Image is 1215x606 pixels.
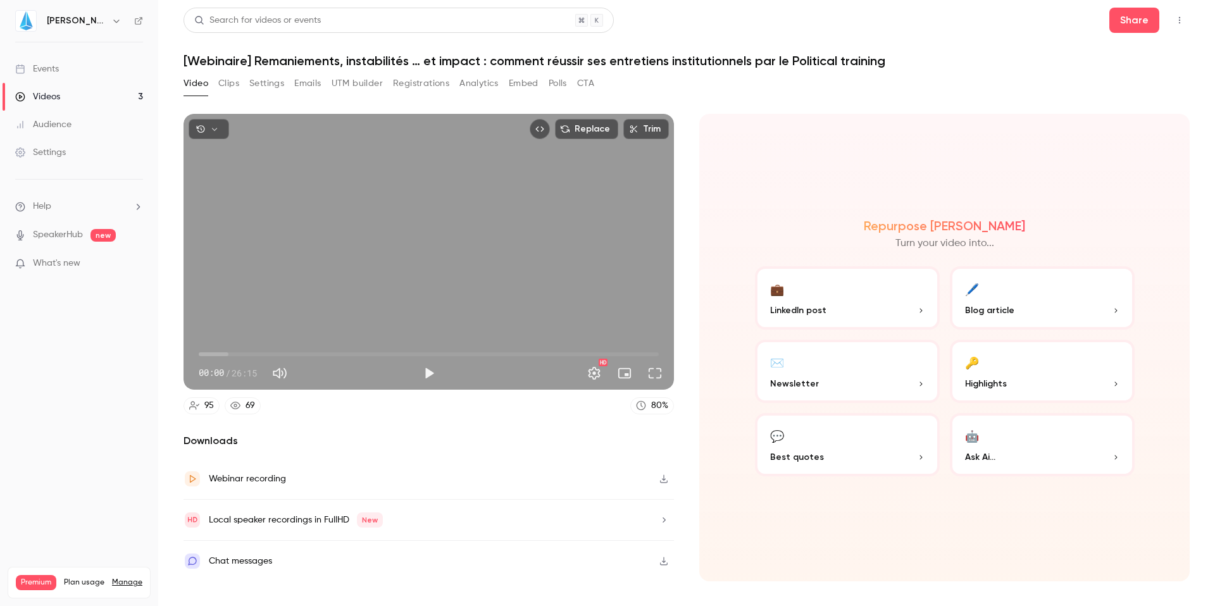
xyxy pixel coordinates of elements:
span: Help [33,200,51,213]
span: Blog article [965,304,1014,317]
button: Emails [294,73,321,94]
p: Turn your video into... [895,236,994,251]
button: Settings [582,361,607,386]
button: 🖊️Blog article [950,266,1135,330]
div: ✉️ [770,352,784,372]
span: Newsletter [770,377,819,390]
span: Premium [16,575,56,590]
div: Search for videos or events [194,14,321,27]
button: Play [416,361,442,386]
button: Embed video [530,119,550,139]
h1: [Webinaire] Remaniements, instabilités … et impact : comment réussir ses entretiens institutionne... [184,53,1190,68]
div: 69 [246,399,255,412]
div: 💼 [770,279,784,299]
button: Clips [218,73,239,94]
div: 80 % [651,399,668,412]
div: Events [15,63,59,75]
div: 💬 [770,426,784,445]
button: 🤖Ask Ai... [950,413,1135,476]
button: Top Bar Actions [1169,10,1190,30]
span: What's new [33,257,80,270]
button: CTA [577,73,594,94]
li: help-dropdown-opener [15,200,143,213]
div: HD [599,359,607,366]
button: Turn on miniplayer [612,361,637,386]
span: New [357,512,383,528]
iframe: Noticeable Trigger [128,258,143,269]
span: new [90,229,116,242]
a: 69 [225,397,261,414]
div: 🖊️ [965,279,979,299]
div: Local speaker recordings in FullHD [209,512,383,528]
div: 🤖 [965,426,979,445]
button: 🔑Highlights [950,340,1135,403]
a: SpeakerHub [33,228,83,242]
button: UTM builder [332,73,383,94]
span: Best quotes [770,450,824,464]
span: 00:00 [199,366,224,380]
span: Plan usage [64,578,104,588]
button: Embed [509,73,539,94]
div: 00:00 [199,366,257,380]
button: 💼LinkedIn post [755,266,940,330]
div: 🔑 [965,352,979,372]
button: Polls [549,73,567,94]
div: Chat messages [209,553,272,569]
button: Replace [555,119,618,139]
button: Share [1109,8,1159,33]
span: Highlights [965,377,1007,390]
span: LinkedIn post [770,304,826,317]
img: JIN [16,11,36,31]
h2: Downloads [184,433,674,448]
div: 95 [204,399,214,412]
span: / [225,366,230,380]
button: ✉️Newsletter [755,340,940,403]
h2: Repurpose [PERSON_NAME] [864,218,1025,233]
div: Audience [15,118,72,131]
a: 80% [630,397,674,414]
a: Manage [112,578,142,588]
button: Settings [249,73,284,94]
span: 26:15 [232,366,257,380]
button: Registrations [393,73,449,94]
div: Settings [15,146,66,159]
a: 95 [184,397,220,414]
button: Video [184,73,208,94]
button: Mute [267,361,292,386]
div: Webinar recording [209,471,286,486]
h6: [PERSON_NAME] [47,15,106,27]
button: Trim [623,119,669,139]
button: Analytics [459,73,499,94]
button: Full screen [642,361,668,386]
span: Ask Ai... [965,450,995,464]
button: 💬Best quotes [755,413,940,476]
div: Videos [15,90,60,103]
